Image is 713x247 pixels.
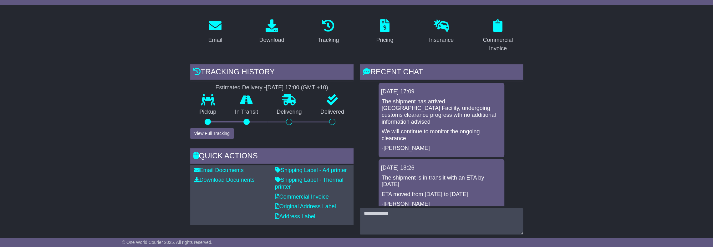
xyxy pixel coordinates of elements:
div: Estimated Delivery - [190,84,354,91]
div: Insurance [429,36,454,44]
div: Pricing [376,36,393,44]
span: © One World Courier 2025. All rights reserved. [122,240,212,245]
a: Address Label [275,213,315,220]
div: Tracking [318,36,339,44]
a: Commercial Invoice [275,194,329,200]
p: -[PERSON_NAME] [382,145,501,152]
div: Email [208,36,222,44]
a: Insurance [425,17,458,47]
div: [DATE] 17:00 (GMT +10) [266,84,328,91]
p: We will continue to monitor the ongoing clearance [382,128,501,142]
div: RECENT CHAT [360,64,523,81]
a: Download [255,17,288,47]
div: Commercial Invoice [477,36,519,53]
div: [DATE] 18:26 [381,165,502,171]
button: View Full Tracking [190,128,234,139]
div: [DATE] 17:09 [381,88,502,95]
div: Tracking history [190,64,354,81]
p: -[PERSON_NAME] [382,201,501,208]
a: Shipping Label - Thermal printer [275,177,344,190]
a: Email [204,17,226,47]
p: In Transit [226,109,267,116]
p: ETA moved from [DATE] to [DATE] [382,191,501,198]
p: Pickup [190,109,226,116]
a: Email Documents [194,167,244,173]
p: Delivered [311,109,354,116]
a: Download Documents [194,177,255,183]
a: Pricing [372,17,397,47]
a: Original Address Label [275,203,336,210]
a: Shipping Label - A4 printer [275,167,347,173]
a: Commercial Invoice [473,17,523,55]
p: Delivering [267,109,311,116]
div: Quick Actions [190,148,354,165]
p: The shipment has arrived [GEOGRAPHIC_DATA] Facility, undergoing customs clearance progress wth no... [382,98,501,125]
div: Download [259,36,284,44]
p: The shipment is in transiit with an ETA by [DATE] [382,175,501,188]
a: Tracking [313,17,343,47]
